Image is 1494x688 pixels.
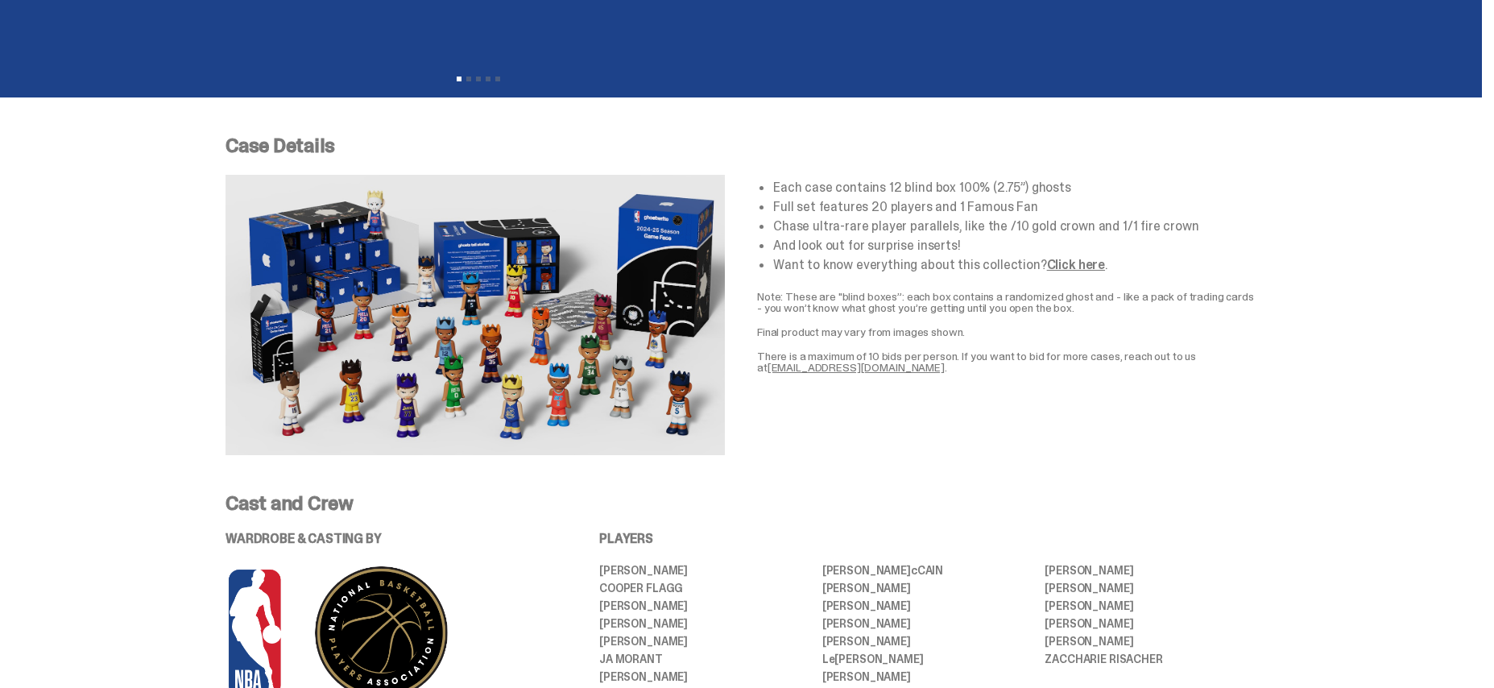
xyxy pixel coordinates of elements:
li: [PERSON_NAME] [1045,636,1256,647]
li: [PERSON_NAME] [599,671,811,682]
p: WARDROBE & CASTING BY [226,533,554,545]
li: Full set features 20 players and 1 Famous Fan [773,201,1256,213]
p: Case Details [226,136,1256,155]
li: [PERSON_NAME] [1045,582,1256,594]
li: ZACCHARIE RISACHER [1045,653,1256,665]
li: [PERSON_NAME] [599,600,811,611]
p: PLAYERS [599,533,1256,545]
p: Cast and Crew [226,494,1256,513]
li: And look out for surprise inserts! [773,239,1256,252]
li: [PERSON_NAME] CAIN [822,565,1034,576]
p: Note: These are "blind boxes”: each box contains a randomized ghost and - like a pack of trading ... [757,291,1256,313]
li: [PERSON_NAME] [822,582,1034,594]
li: L [PERSON_NAME] [822,653,1034,665]
li: Want to know everything about this collection? . [773,259,1256,271]
li: [PERSON_NAME] [599,636,811,647]
button: View slide 3 [476,77,481,81]
p: Final product may vary from images shown. [757,326,1256,338]
span: c [911,563,917,578]
li: [PERSON_NAME] [1045,618,1256,629]
li: [PERSON_NAME] [822,636,1034,647]
li: [PERSON_NAME] [1045,600,1256,611]
li: [PERSON_NAME] [822,618,1034,629]
a: [EMAIL_ADDRESS][DOMAIN_NAME] [768,360,945,375]
span: e [829,652,835,666]
button: View slide 4 [486,77,490,81]
li: JA MORANT [599,653,811,665]
li: Cooper Flagg [599,582,811,594]
li: [PERSON_NAME] [822,671,1034,682]
a: Click here [1047,256,1105,273]
li: Chase ultra-rare player parallels, like the /10 gold crown and 1/1 fire crown [773,220,1256,233]
li: [PERSON_NAME] [822,600,1034,611]
p: There is a maximum of 10 bids per person. If you want to bid for more cases, reach out to us at . [757,350,1256,373]
button: View slide 5 [495,77,500,81]
button: View slide 1 [457,77,461,81]
img: NBA-Case-Details.png [226,175,725,455]
li: [PERSON_NAME] [599,565,811,576]
button: View slide 2 [466,77,471,81]
li: [PERSON_NAME] [1045,565,1256,576]
li: Each case contains 12 blind box 100% (2.75”) ghosts [773,181,1256,194]
li: [PERSON_NAME] [599,618,811,629]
